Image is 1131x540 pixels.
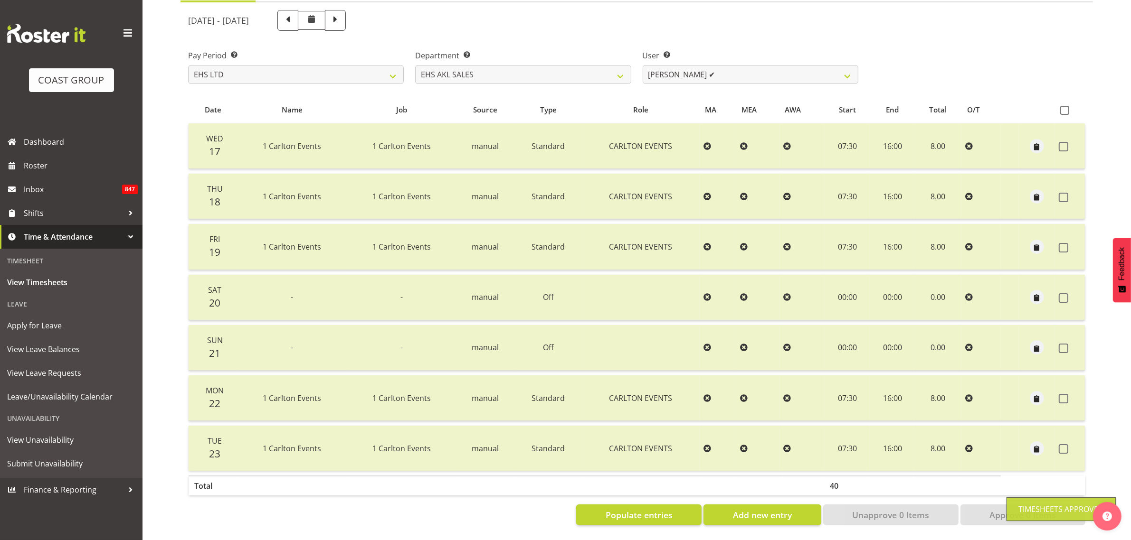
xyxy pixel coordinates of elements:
[396,104,407,115] span: Job
[208,285,221,295] span: Sat
[839,104,856,115] span: Start
[263,242,321,252] span: 1 Carlton Events
[914,224,961,270] td: 8.00
[870,426,914,471] td: 16:00
[122,185,138,194] span: 847
[606,509,673,521] span: Populate entries
[914,325,961,371] td: 0.00
[824,475,870,495] th: 40
[7,366,135,380] span: View Leave Requests
[372,191,431,202] span: 1 Carlton Events
[2,314,140,337] a: Apply for Leave
[824,174,870,219] td: 07:30
[929,104,947,115] span: Total
[400,292,403,302] span: -
[914,123,961,169] td: 8.00
[514,275,582,320] td: Off
[514,375,582,421] td: Standard
[824,325,870,371] td: 00:00
[372,443,431,454] span: 1 Carlton Events
[472,393,499,403] span: manual
[609,141,673,151] span: CARLTON EVENTS
[24,182,122,196] span: Inbox
[514,123,582,169] td: Standard
[291,342,293,353] span: -
[2,337,140,361] a: View Leave Balances
[24,230,124,244] span: Time & Attendance
[188,15,249,26] h5: [DATE] - [DATE]
[472,292,499,302] span: manual
[824,123,870,169] td: 07:30
[1113,238,1131,302] button: Feedback - Show survey
[2,270,140,294] a: View Timesheets
[209,397,220,410] span: 22
[400,342,403,353] span: -
[7,275,135,289] span: View Timesheets
[914,174,961,219] td: 8.00
[415,50,631,61] label: Department
[870,375,914,421] td: 16:00
[967,104,980,115] span: O/T
[207,184,223,194] span: Thu
[703,504,821,525] button: Add new entry
[824,426,870,471] td: 07:30
[7,390,135,404] span: Leave/Unavailability Calendar
[263,443,321,454] span: 1 Carlton Events
[24,206,124,220] span: Shifts
[372,242,431,252] span: 1 Carlton Events
[514,224,582,270] td: Standard
[24,483,124,497] span: Finance & Reporting
[824,224,870,270] td: 07:30
[886,104,899,115] span: End
[472,342,499,353] span: manual
[1018,503,1104,515] div: Timesheets Approved
[2,452,140,475] a: Submit Unavailability
[741,104,757,115] span: MEA
[206,133,223,144] span: Wed
[824,275,870,320] td: 00:00
[609,393,673,403] span: CARLTON EVENTS
[2,385,140,409] a: Leave/Unavailability Calendar
[207,335,223,345] span: Sun
[609,443,673,454] span: CARLTON EVENTS
[1118,247,1126,280] span: Feedback
[372,141,431,151] span: 1 Carlton Events
[263,393,321,403] span: 1 Carlton Events
[209,145,220,158] span: 17
[7,433,135,447] span: View Unavailability
[472,242,499,252] span: manual
[7,456,135,471] span: Submit Unavailability
[24,135,138,149] span: Dashboard
[372,393,431,403] span: 1 Carlton Events
[189,475,238,495] th: Total
[914,375,961,421] td: 8.00
[870,174,914,219] td: 16:00
[2,409,140,428] div: Unavailability
[2,294,140,314] div: Leave
[870,224,914,270] td: 16:00
[823,504,959,525] button: Unapprove 0 Items
[643,50,858,61] label: User
[291,292,293,302] span: -
[609,242,673,252] span: CARLTON EVENTS
[2,251,140,270] div: Timesheet
[209,234,220,244] span: Fri
[208,436,222,446] span: Tue
[2,428,140,452] a: View Unavailability
[209,346,220,360] span: 21
[472,191,499,202] span: manual
[209,245,220,259] span: 19
[609,191,673,202] span: CARLTON EVENTS
[705,104,716,115] span: MA
[633,104,648,115] span: Role
[209,195,220,208] span: 18
[824,375,870,421] td: 07:30
[1102,512,1112,521] img: help-xxl-2.png
[263,141,321,151] span: 1 Carlton Events
[473,104,497,115] span: Source
[870,275,914,320] td: 00:00
[514,174,582,219] td: Standard
[514,325,582,371] td: Off
[733,509,792,521] span: Add new entry
[188,50,404,61] label: Pay Period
